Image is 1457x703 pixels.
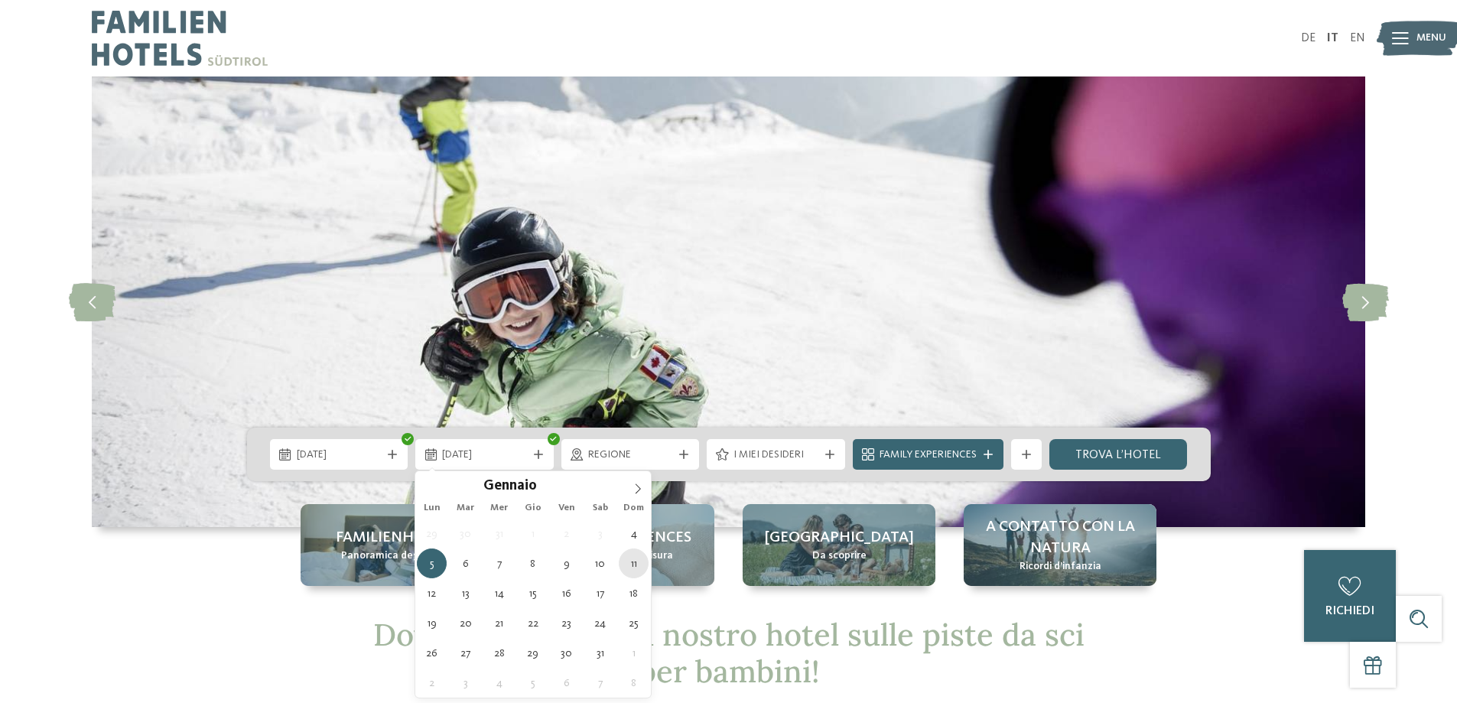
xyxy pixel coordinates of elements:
[373,615,1085,691] span: Dov’è che si va? Nel nostro hotel sulle piste da sci per bambini!
[619,668,649,698] span: Febbraio 8, 2026
[518,548,548,578] span: Gennaio 8, 2026
[484,519,514,548] span: Dicembre 31, 2025
[585,548,615,578] span: Gennaio 10, 2026
[550,503,584,513] span: Ven
[1327,32,1338,44] a: IT
[585,519,615,548] span: Gennaio 3, 2026
[483,503,516,513] span: Mer
[619,638,649,668] span: Febbraio 1, 2026
[518,608,548,638] span: Gennaio 22, 2026
[450,548,480,578] span: Gennaio 6, 2026
[415,503,449,513] span: Lun
[1049,439,1188,470] a: trova l’hotel
[551,638,581,668] span: Gennaio 30, 2026
[450,638,480,668] span: Gennaio 27, 2026
[1416,31,1446,46] span: Menu
[417,638,447,668] span: Gennaio 26, 2026
[619,578,649,608] span: Gennaio 18, 2026
[733,448,818,463] span: I miei desideri
[484,638,514,668] span: Gennaio 28, 2026
[880,448,977,463] span: Family Experiences
[619,608,649,638] span: Gennaio 25, 2026
[449,503,483,513] span: Mar
[964,504,1156,586] a: Hotel sulle piste da sci per bambini: divertimento senza confini A contatto con la natura Ricordi...
[417,519,447,548] span: Dicembre 29, 2025
[442,448,527,463] span: [DATE]
[417,608,447,638] span: Gennaio 19, 2026
[585,668,615,698] span: Febbraio 7, 2026
[812,548,867,564] span: Da scoprire
[551,578,581,608] span: Gennaio 16, 2026
[537,477,587,493] input: Year
[301,504,493,586] a: Hotel sulle piste da sci per bambini: divertimento senza confini Familienhotels Panoramica degli ...
[450,578,480,608] span: Gennaio 13, 2026
[1301,32,1316,44] a: DE
[518,638,548,668] span: Gennaio 29, 2026
[484,578,514,608] span: Gennaio 14, 2026
[584,503,617,513] span: Sab
[92,76,1365,527] img: Hotel sulle piste da sci per bambini: divertimento senza confini
[979,516,1141,559] span: A contatto con la natura
[1020,559,1101,574] span: Ricordi d’infanzia
[518,668,548,698] span: Febbraio 5, 2026
[743,504,935,586] a: Hotel sulle piste da sci per bambini: divertimento senza confini [GEOGRAPHIC_DATA] Da scoprire
[551,608,581,638] span: Gennaio 23, 2026
[619,519,649,548] span: Gennaio 4, 2026
[518,519,548,548] span: Gennaio 1, 2026
[484,548,514,578] span: Gennaio 7, 2026
[417,548,447,578] span: Gennaio 5, 2026
[417,668,447,698] span: Febbraio 2, 2026
[588,448,673,463] span: Regione
[417,578,447,608] span: Gennaio 12, 2026
[1325,605,1374,617] span: richiedi
[551,519,581,548] span: Gennaio 2, 2026
[617,503,651,513] span: Dom
[518,578,548,608] span: Gennaio 15, 2026
[551,548,581,578] span: Gennaio 9, 2026
[297,448,382,463] span: [DATE]
[585,638,615,668] span: Gennaio 31, 2026
[450,608,480,638] span: Gennaio 20, 2026
[551,668,581,698] span: Febbraio 6, 2026
[765,527,914,548] span: [GEOGRAPHIC_DATA]
[1350,32,1365,44] a: EN
[484,608,514,638] span: Gennaio 21, 2026
[484,668,514,698] span: Febbraio 4, 2026
[336,527,458,548] span: Familienhotels
[619,548,649,578] span: Gennaio 11, 2026
[516,503,550,513] span: Gio
[341,548,453,564] span: Panoramica degli hotel
[483,480,537,494] span: Gennaio
[1304,550,1396,642] a: richiedi
[450,668,480,698] span: Febbraio 3, 2026
[450,519,480,548] span: Dicembre 30, 2025
[585,578,615,608] span: Gennaio 17, 2026
[585,608,615,638] span: Gennaio 24, 2026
